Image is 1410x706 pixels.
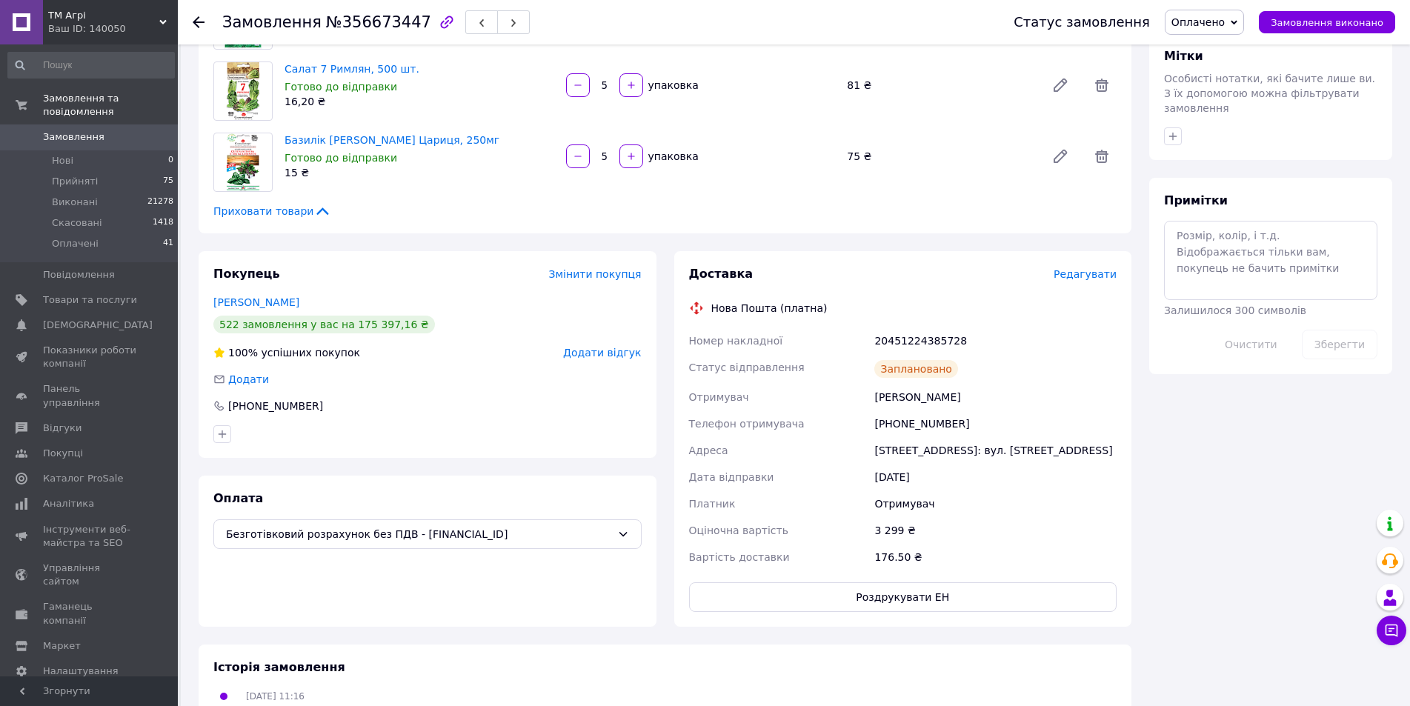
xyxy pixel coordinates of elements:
span: Оплачені [52,237,99,250]
span: Товари та послуги [43,293,137,307]
span: Каталог ProSale [43,472,123,485]
span: Платник [689,498,736,510]
span: Номер накладної [689,335,783,347]
a: Редагувати [1045,141,1075,171]
div: Заплановано [874,360,958,378]
span: Панель управління [43,382,137,409]
span: №356673447 [326,13,431,31]
span: Додати відгук [563,347,641,359]
a: Базилік [PERSON_NAME] Цариця, 250мг [285,134,499,146]
button: Роздрукувати ЕН [689,582,1117,612]
span: Додати [228,373,269,385]
div: упаковка [645,149,700,164]
span: Доставка [689,267,754,281]
span: Оплата [213,491,263,505]
div: Статус замовлення [1014,15,1150,30]
span: 1418 [153,216,173,230]
div: 16,20 ₴ [285,94,554,109]
span: Замовлення [43,130,104,144]
span: Виконані [52,196,98,209]
span: Мітки [1164,49,1203,63]
div: 522 замовлення у вас на 175 397,16 ₴ [213,316,435,333]
span: Показники роботи компанії [43,344,137,370]
span: Дата відправки [689,471,774,483]
div: 20451224385728 [871,327,1120,354]
span: Телефон отримувача [689,418,805,430]
a: Салат 7 Римлян, 500 шт. [285,63,419,75]
span: Адреса [689,444,728,456]
span: Приховати товари [213,204,331,219]
button: Чат з покупцем [1377,616,1406,645]
span: Покупець [213,267,280,281]
span: Замовлення [222,13,322,31]
span: Залишилося 300 символів [1164,304,1306,316]
div: Ваш ID: 140050 [48,22,178,36]
input: Пошук [7,52,175,79]
span: Аналітика [43,497,94,510]
div: Отримувач [871,490,1120,517]
div: [STREET_ADDRESS]: вул. [STREET_ADDRESS] [871,437,1120,464]
button: Замовлення виконано [1259,11,1395,33]
span: Маркет [43,639,81,653]
span: 75 [163,175,173,188]
div: 15 ₴ [285,165,554,180]
div: Нова Пошта (платна) [708,301,831,316]
span: [DEMOGRAPHIC_DATA] [43,319,153,332]
span: Замовлення та повідомлення [43,92,178,119]
span: 100% [228,347,258,359]
span: Видалити [1087,141,1117,171]
div: 75 ₴ [841,146,1040,167]
div: [PHONE_NUMBER] [227,399,325,413]
span: 41 [163,237,173,250]
span: Гаманець компанії [43,600,137,627]
span: Змінити покупця [549,268,642,280]
div: [PHONE_NUMBER] [871,410,1120,437]
span: Скасовані [52,216,102,230]
img: Салат 7 Римлян, 500 шт. [226,62,259,120]
div: 81 ₴ [841,75,1040,96]
span: Примітки [1164,193,1228,207]
span: Замовлення виконано [1271,17,1383,28]
img: Базилік Савська Цариця, 250мг [226,133,259,191]
span: Готово до відправки [285,81,397,93]
div: успішних покупок [213,345,360,360]
span: Редагувати [1054,268,1117,280]
span: Статус відправлення [689,362,805,373]
span: Покупці [43,447,83,460]
span: Особисті нотатки, які бачите лише ви. З їх допомогою можна фільтрувати замовлення [1164,73,1375,114]
span: Оплачено [1171,16,1225,28]
div: упаковка [645,78,700,93]
span: Нові [52,154,73,167]
span: Готово до відправки [285,152,397,164]
span: Історія замовлення [213,660,345,674]
span: 21278 [147,196,173,209]
span: Налаштування [43,665,119,678]
div: 176.50 ₴ [871,544,1120,570]
span: 0 [168,154,173,167]
a: Редагувати [1045,70,1075,100]
span: [DATE] 11:16 [246,691,305,702]
div: [PERSON_NAME] [871,384,1120,410]
span: Управління сайтом [43,562,137,588]
div: 3 299 ₴ [871,517,1120,544]
span: Відгуки [43,422,82,435]
a: [PERSON_NAME] [213,296,299,308]
span: Повідомлення [43,268,115,282]
div: Повернутися назад [193,15,204,30]
span: Оціночна вартість [689,524,788,536]
span: Безготівковий розрахунок без ПДВ - [FINANCIAL_ID] [226,526,611,542]
span: Вартість доставки [689,551,790,563]
span: Інструменти веб-майстра та SEO [43,523,137,550]
span: ТМ Агрі [48,9,159,22]
span: Видалити [1087,70,1117,100]
div: [DATE] [871,464,1120,490]
span: Отримувач [689,391,749,403]
span: Прийняті [52,175,98,188]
